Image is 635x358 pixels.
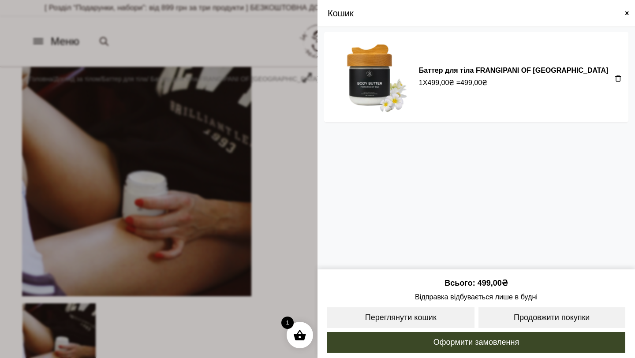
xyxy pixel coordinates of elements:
span: ₴ [449,78,454,88]
span: 1 [281,317,294,329]
span: ₴ [482,78,487,88]
span: ₴ [502,279,508,287]
span: Кошик [328,7,354,20]
a: Продовжити покупки [478,306,627,329]
bdi: 499,00 [427,79,454,86]
a: Баттер для тіла FRANGIPANI OF [GEOGRAPHIC_DATA] [419,67,609,74]
span: 1 [419,78,423,88]
span: = [456,78,487,88]
span: Відправка відбувається лише в будні [326,291,626,302]
bdi: 499,00 [460,79,487,86]
a: Оформити замовлення [326,331,626,354]
a: Переглянути кошик [326,306,475,329]
div: X [419,78,610,88]
span: Всього [444,279,477,287]
bdi: 499,00 [478,279,508,287]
